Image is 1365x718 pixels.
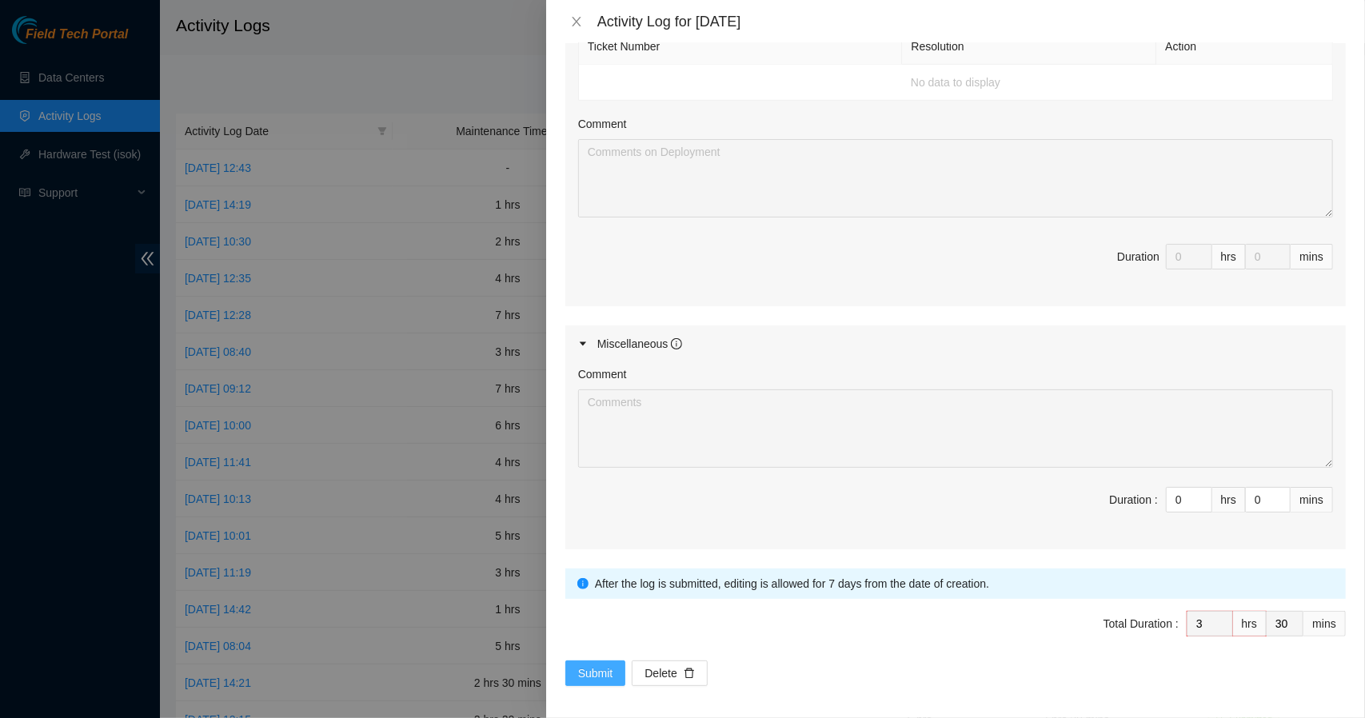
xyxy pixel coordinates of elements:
span: delete [684,668,695,680]
div: mins [1291,244,1333,269]
th: Ticket Number [579,29,903,65]
label: Comment [578,115,627,133]
button: Submit [565,660,626,686]
div: hrs [1212,487,1246,513]
textarea: Comment [578,139,1333,217]
label: Comment [578,365,627,383]
span: caret-right [578,339,588,349]
div: hrs [1233,611,1267,636]
span: info-circle [671,338,682,349]
span: info-circle [577,578,589,589]
th: Resolution [902,29,1156,65]
div: After the log is submitted, editing is allowed for 7 days from the date of creation. [595,575,1334,592]
button: Deletedelete [632,660,707,686]
span: Delete [645,664,677,682]
td: No data to display [579,65,1333,101]
div: mins [1303,611,1346,636]
th: Action [1156,29,1333,65]
div: Total Duration : [1104,615,1179,632]
div: hrs [1212,244,1246,269]
div: mins [1291,487,1333,513]
span: close [570,15,583,28]
div: Activity Log for [DATE] [597,13,1346,30]
div: Miscellaneous [597,335,683,353]
div: Duration [1117,248,1159,265]
span: Submit [578,664,613,682]
button: Close [565,14,588,30]
div: Miscellaneous info-circle [565,325,1346,362]
div: Duration : [1109,491,1158,509]
textarea: Comment [578,389,1333,468]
